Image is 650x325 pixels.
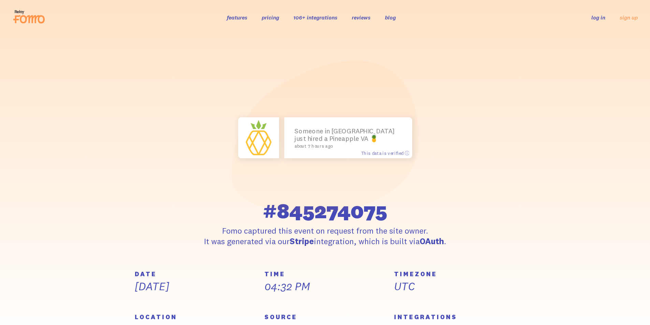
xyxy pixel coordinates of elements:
[200,225,451,247] p: Fomo captured this event on request from the site owner. It was generated via our integration, wh...
[290,236,314,246] strong: Stripe
[394,279,516,294] p: UTC
[620,14,638,21] a: sign up
[361,150,409,156] span: This data is verified ⓘ
[264,314,386,320] h5: SOURCE
[262,14,279,21] a: pricing
[135,314,256,320] h5: LOCATION
[238,117,279,158] img: K7vJUEVuQMWQHs531fpC
[294,144,399,149] small: about 7 hours ago
[293,14,337,21] a: 106+ integrations
[394,314,516,320] h5: INTEGRATIONS
[294,127,402,148] p: Someone in [GEOGRAPHIC_DATA] just hired a Pineapple VA 🍍
[263,200,387,221] span: #845274075
[394,271,516,277] h5: TIMEZONE
[352,14,371,21] a: reviews
[591,14,605,21] a: log in
[135,279,256,294] p: [DATE]
[264,271,386,277] h5: TIME
[227,14,247,21] a: features
[420,236,444,246] strong: OAuth
[385,14,396,21] a: blog
[135,271,256,277] h5: DATE
[264,279,386,294] p: 04:32 PM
